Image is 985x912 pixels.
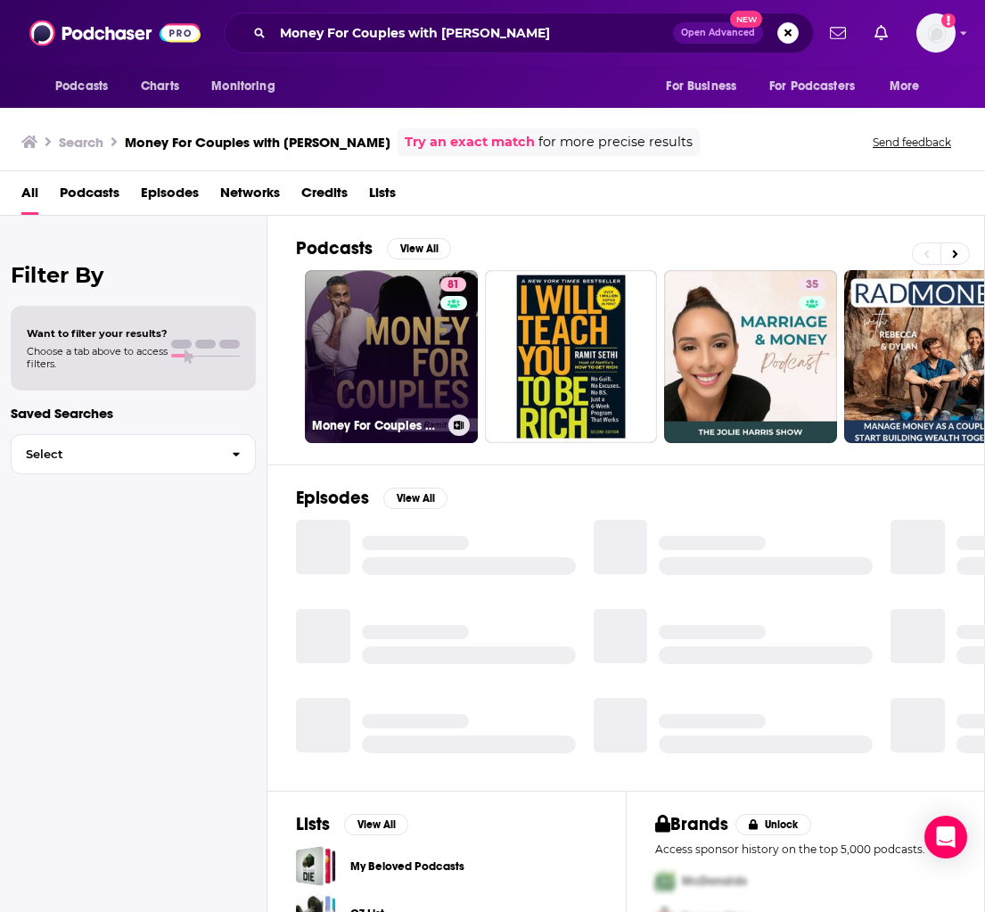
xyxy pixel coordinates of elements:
input: Search podcasts, credits, & more... [273,19,673,47]
span: More [890,74,920,99]
button: View All [387,238,451,259]
a: My Beloved Podcasts [296,846,336,886]
button: View All [383,488,447,509]
span: Open Advanced [681,29,755,37]
a: 81 [440,277,466,292]
button: Select [11,434,256,474]
span: McDonalds [682,874,747,889]
a: EpisodesView All [296,487,447,509]
button: open menu [199,70,298,103]
span: Monitoring [211,74,275,99]
a: Try an exact match [405,132,535,152]
span: Select [12,448,218,460]
a: Podcasts [60,178,119,215]
span: 81 [447,276,459,294]
a: Show notifications dropdown [867,18,895,48]
a: 81Money For Couples with [PERSON_NAME] [305,270,478,443]
svg: Add a profile image [941,13,956,28]
span: Charts [141,74,179,99]
button: Open AdvancedNew [673,22,763,44]
button: Send feedback [867,135,956,150]
p: Access sponsor history on the top 5,000 podcasts. [655,842,956,856]
img: Podchaser - Follow, Share and Rate Podcasts [29,16,201,50]
a: ListsView All [296,813,408,835]
a: 35 [664,270,837,443]
p: Saved Searches [11,405,256,422]
a: 35 [799,277,825,292]
div: Open Intercom Messenger [924,816,967,859]
span: New [730,11,762,28]
a: My Beloved Podcasts [350,857,464,876]
button: open menu [877,70,942,103]
button: open menu [43,70,131,103]
h2: Podcasts [296,237,373,259]
button: View All [344,814,408,835]
button: Unlock [735,814,811,835]
button: open menu [758,70,881,103]
a: Networks [220,178,280,215]
h2: Lists [296,813,330,835]
a: Show notifications dropdown [823,18,853,48]
a: Charts [129,70,190,103]
span: 35 [806,276,818,294]
h2: Filter By [11,262,256,288]
h2: Episodes [296,487,369,509]
div: Search podcasts, credits, & more... [224,12,814,53]
a: PodcastsView All [296,237,451,259]
span: Podcasts [55,74,108,99]
img: User Profile [916,13,956,53]
span: Logged in as sarahhallprinc [916,13,956,53]
span: for more precise results [538,132,693,152]
span: For Business [666,74,736,99]
h2: Brands [655,813,729,835]
h3: Search [59,134,103,151]
span: Choose a tab above to access filters. [27,345,168,370]
span: For Podcasters [769,74,855,99]
a: Episodes [141,178,199,215]
a: Credits [301,178,348,215]
h3: Money For Couples with [PERSON_NAME] [125,134,390,151]
button: open menu [653,70,759,103]
img: First Pro Logo [648,863,682,900]
button: Show profile menu [916,13,956,53]
span: Want to filter your results? [27,327,168,340]
a: All [21,178,38,215]
h3: Money For Couples with [PERSON_NAME] [312,418,441,433]
a: Lists [369,178,396,215]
